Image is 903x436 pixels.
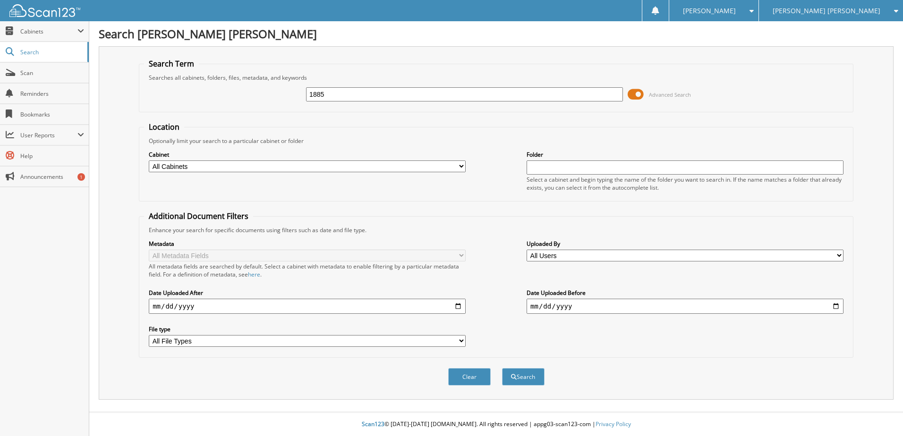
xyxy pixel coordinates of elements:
label: Date Uploaded After [149,289,466,297]
label: File type [149,325,466,333]
div: Searches all cabinets, folders, files, metadata, and keywords [144,74,848,82]
span: Cabinets [20,27,77,35]
span: Bookmarks [20,110,84,118]
span: User Reports [20,131,77,139]
div: 1 [77,173,85,181]
a: here [248,270,260,278]
legend: Additional Document Filters [144,211,253,221]
legend: Search Term [144,59,199,69]
label: Uploaded By [527,240,843,248]
label: Folder [527,151,843,159]
h1: Search [PERSON_NAME] [PERSON_NAME] [99,26,894,42]
div: All metadata fields are searched by default. Select a cabinet with metadata to enable filtering b... [149,262,466,278]
legend: Location [144,122,184,132]
input: start [149,299,466,314]
button: Search [502,368,545,386]
img: scan123-logo-white.svg [9,4,80,17]
span: [PERSON_NAME] [683,8,736,14]
span: Scan123 [362,420,384,428]
div: © [DATE]-[DATE] [DOMAIN_NAME]. All rights reserved | appg03-scan123-com | [89,413,903,436]
iframe: Chat Widget [856,391,903,436]
span: [PERSON_NAME] [PERSON_NAME] [773,8,880,14]
label: Metadata [149,240,466,248]
span: Reminders [20,90,84,98]
span: Search [20,48,83,56]
a: Privacy Policy [596,420,631,428]
button: Clear [448,368,491,386]
span: Announcements [20,173,84,181]
span: Help [20,152,84,160]
div: Select a cabinet and begin typing the name of the folder you want to search in. If the name match... [527,176,843,192]
div: Optionally limit your search to a particular cabinet or folder [144,137,848,145]
span: Advanced Search [649,91,691,98]
label: Cabinet [149,151,466,159]
div: Enhance your search for specific documents using filters such as date and file type. [144,226,848,234]
input: end [527,299,843,314]
label: Date Uploaded Before [527,289,843,297]
span: Scan [20,69,84,77]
